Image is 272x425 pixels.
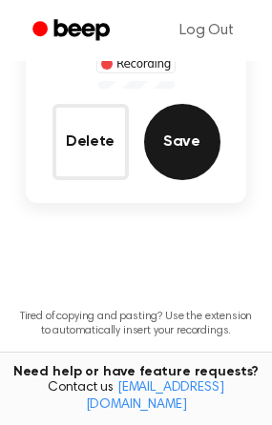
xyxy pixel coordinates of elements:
a: [EMAIL_ADDRESS][DOMAIN_NAME] [86,381,224,412]
button: Delete Audio Record [52,104,129,180]
button: Save Audio Record [144,104,220,180]
div: Recording [96,54,176,73]
a: Log Out [160,8,253,53]
a: Beep [19,12,127,50]
p: Tired of copying and pasting? Use the extension to automatically insert your recordings. [15,310,257,338]
span: Contact us [11,380,261,414]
